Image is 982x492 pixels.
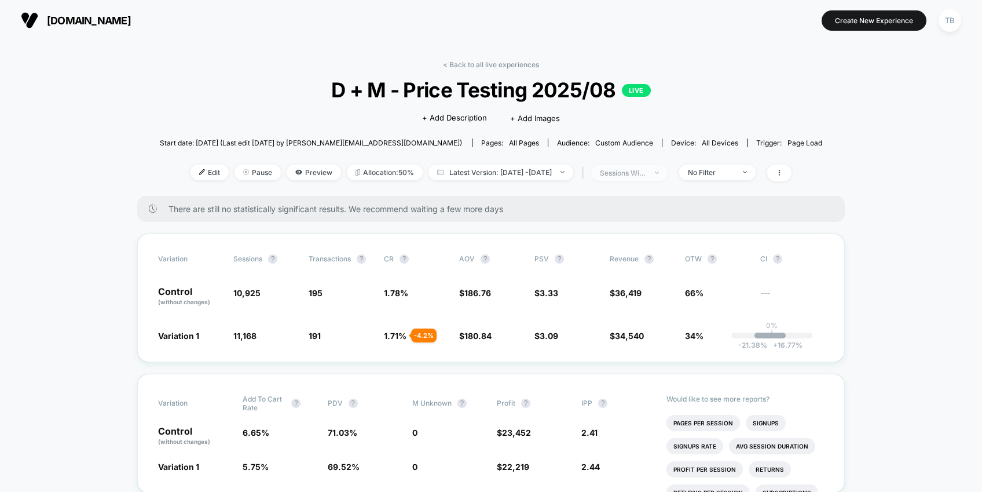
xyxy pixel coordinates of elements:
span: Custom Audience [595,139,653,147]
span: Variation [158,395,222,412]
span: 71.03 % [328,428,357,438]
li: Signups Rate [666,438,723,454]
button: ? [481,254,490,264]
div: Audience: [557,139,653,147]
span: [DOMAIN_NAME] [47,14,131,27]
span: Sessions [233,254,262,263]
button: [DOMAIN_NAME] [17,11,134,30]
span: --- [760,290,824,307]
button: ? [457,399,467,408]
span: There are still no statistically significant results. We recommend waiting a few more days [168,204,822,214]
button: ? [521,399,530,408]
span: 36,419 [615,288,642,298]
button: ? [291,399,301,408]
li: Returns [749,461,791,478]
span: PDV [328,399,343,407]
span: Start date: [DATE] (Last edit [DATE] by [PERSON_NAME][EMAIL_ADDRESS][DOMAIN_NAME]) [160,139,462,147]
button: ? [400,254,409,264]
span: 3.09 [540,331,558,341]
span: Edit [190,165,229,180]
span: 34% [685,331,703,341]
img: edit [199,169,205,175]
span: $ [459,331,492,341]
span: 10,925 [233,288,261,298]
span: 191 [309,331,321,341]
span: Preview [287,165,341,180]
span: 22,219 [502,462,529,472]
span: 5.75 % [243,462,269,472]
span: OTW [685,254,749,264]
p: Would like to see more reports? [666,395,825,403]
div: - 4.2 % [411,329,437,342]
span: 1.78 % [384,288,408,298]
span: + [773,341,778,349]
li: Signups [746,415,786,431]
span: D + M - Price Testing 2025/08 [193,78,789,102]
span: 11,168 [233,331,257,341]
span: $ [610,288,642,298]
span: all pages [509,139,539,147]
span: 6.65 % [243,428,269,438]
li: Pages Per Session [666,415,740,431]
span: | [579,165,591,181]
p: Control [158,287,222,307]
span: 195 [309,288,323,298]
span: 66% [685,288,703,298]
span: 2.41 [581,428,598,438]
img: rebalance [356,169,360,176]
span: M Unknown [412,399,452,407]
img: calendar [437,169,444,175]
span: Pause [234,165,281,180]
p: Control [158,427,231,446]
span: CR [384,254,394,263]
p: LIVE [622,84,651,97]
span: 34,540 [615,331,644,341]
span: 23,452 [502,428,531,438]
span: 180.84 [464,331,492,341]
span: Allocation: 50% [347,165,423,180]
button: ? [644,254,654,264]
span: Latest Version: [DATE] - [DATE] [428,165,573,180]
span: 16.77 % [767,341,803,349]
span: $ [497,428,531,438]
span: Variation [158,254,222,264]
div: sessions with impression [600,169,646,177]
span: PSV [534,254,549,263]
span: 1.71 % [384,331,406,341]
img: Visually logo [21,12,38,29]
span: Page Load [787,139,822,147]
span: Add To Cart Rate [243,395,285,412]
span: -21.38 % [738,341,767,349]
span: Transactions [309,254,351,263]
span: $ [459,288,491,298]
span: Variation 1 [158,331,199,341]
span: Revenue [610,254,639,263]
img: end [743,171,747,173]
div: Pages: [481,139,539,147]
span: 69.52 % [328,462,360,472]
span: IPP [581,399,592,407]
li: Profit Per Session [666,461,743,478]
span: (without changes) [158,438,210,445]
span: AOV [459,254,475,263]
div: Trigger: [756,139,822,147]
span: + Add Images [510,114,560,123]
button: ? [349,399,358,408]
span: 0 [412,462,417,472]
span: Variation 1 [158,462,199,472]
button: Create New Experience [822,10,926,31]
a: < Back to all live experiences [443,60,539,69]
span: 0 [412,428,417,438]
img: end [560,171,565,173]
span: $ [610,331,644,341]
span: 186.76 [464,288,491,298]
button: ? [598,399,607,408]
p: | [771,330,773,338]
button: ? [357,254,366,264]
span: CI [760,254,824,264]
button: ? [268,254,277,264]
li: Avg Session Duration [729,438,815,454]
span: $ [497,462,529,472]
span: Device: [662,139,747,147]
span: + Add Description [422,112,487,124]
